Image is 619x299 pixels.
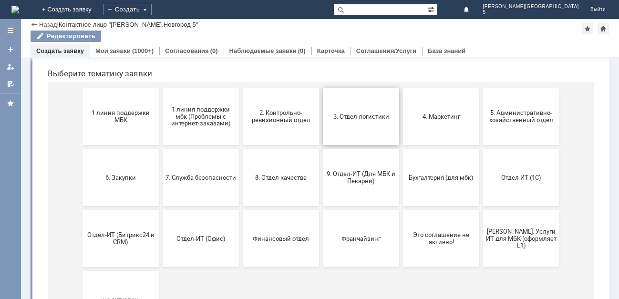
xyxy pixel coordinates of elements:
[286,197,356,211] span: 9. Отдел-ИТ (Для МБК и Пекарни)
[11,6,19,13] a: Перейти на домашнюю страницу
[186,23,376,33] label: Воспользуйтесь поиском
[203,237,279,294] button: Финансовый отдел
[363,237,439,294] button: Это соглашение не активно!
[3,76,18,92] a: Мои согласования
[123,175,199,233] button: 7. Служба безопасности
[483,10,579,15] span: 5
[366,139,436,146] span: 4. Маркетинг
[42,114,119,172] button: 1 линия поддержки МБК
[123,114,199,172] button: 1 линия поддержки мбк (Проблемы с интернет-заказами)
[42,175,119,233] button: 6. Закупки
[443,114,519,172] button: 5. Административно-хозяйственный отдел
[283,114,359,172] button: 3. Отдел логистики
[95,47,131,54] a: Мои заявки
[427,4,437,13] span: Расширенный поиск
[39,21,57,28] a: Назад
[125,132,196,154] span: 1 линия поддержки мбк (Проблемы с интернет-заказами)
[446,136,516,150] span: 5. Административно-хозяйственный отдел
[298,47,306,54] div: (0)
[36,47,84,54] a: Создать заявку
[45,136,116,150] span: 1 линия поддержки МБК
[229,47,297,54] a: Наблюдаемые заявки
[203,175,279,233] button: 8. Отдел качества
[366,258,436,272] span: Это соглашение не активно!
[42,237,119,294] button: Отдел-ИТ (Битрикс24 и CRM)
[206,136,276,150] span: 2. Контрольно-ревизионный отдел
[446,254,516,276] span: [PERSON_NAME]. Услуги ИТ для МБК (оформляет L1)
[363,175,439,233] button: Бухгалтерия (для мбк)
[446,200,516,207] span: Отдел ИТ (1С)
[57,21,58,28] div: |
[286,261,356,268] span: Франчайзинг
[125,261,196,268] span: Отдел-ИТ (Офис)
[59,21,198,28] div: Контактное лицо "[PERSON_NAME].Новгород 5"
[186,42,376,60] input: Например, почта или справка
[132,47,154,54] div: (1000+)
[286,139,356,146] span: 3. Отдел логистики
[11,6,19,13] img: logo
[317,47,345,54] a: Карточка
[582,23,593,34] div: Добавить в избранное
[206,200,276,207] span: 8. Отдел качества
[283,175,359,233] button: 9. Отдел-ИТ (Для МБК и Пекарни)
[363,114,439,172] button: 4. Маркетинг
[125,200,196,207] span: 7. Служба безопасности
[165,47,209,54] a: Согласования
[483,4,579,10] span: [PERSON_NAME][GEOGRAPHIC_DATA]
[366,200,436,207] span: Бухгалтерия (для мбк)
[598,23,609,34] div: Сделать домашней страницей
[203,114,279,172] button: 2. Контрольно-ревизионный отдел
[428,47,465,54] a: База знаний
[45,200,116,207] span: 6. Закупки
[206,261,276,268] span: Финансовый отдел
[45,258,116,272] span: Отдел-ИТ (Битрикс24 и CRM)
[123,237,199,294] button: Отдел-ИТ (Офис)
[443,237,519,294] button: [PERSON_NAME]. Услуги ИТ для МБК (оформляет L1)
[283,237,359,294] button: Франчайзинг
[103,4,152,15] div: Создать
[8,95,554,105] header: Выберите тематику заявки
[3,59,18,74] a: Мои заявки
[443,175,519,233] button: Отдел ИТ (1С)
[210,47,218,54] div: (0)
[356,47,416,54] a: Соглашения/Услуги
[3,42,18,57] a: Создать заявку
